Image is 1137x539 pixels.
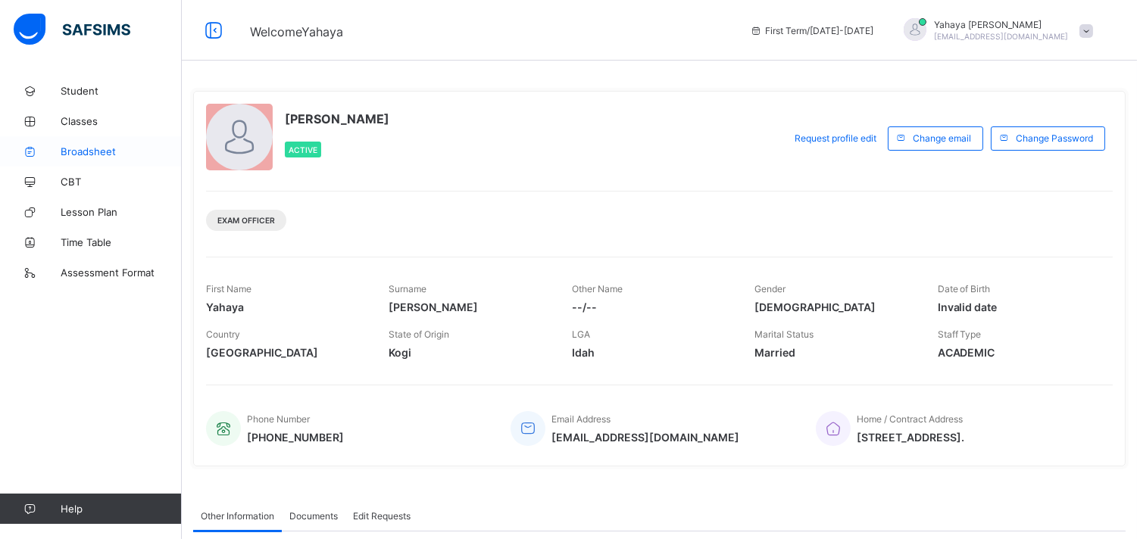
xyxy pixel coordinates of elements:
[572,329,590,340] span: LGA
[201,510,274,522] span: Other Information
[889,18,1101,43] div: YahayaMoses
[754,301,914,313] span: [DEMOGRAPHIC_DATA]
[14,14,130,45] img: safsims
[389,329,449,340] span: State of Origin
[572,283,623,294] span: Other Name
[61,503,181,515] span: Help
[61,266,182,279] span: Assessment Format
[353,510,411,522] span: Edit Requests
[938,346,1098,359] span: ACADEMIC
[750,25,873,36] span: session/term information
[289,510,338,522] span: Documents
[934,32,1068,41] span: [EMAIL_ADDRESS][DOMAIN_NAME]
[754,346,914,359] span: Married
[572,346,732,359] span: Idah
[389,301,548,313] span: [PERSON_NAME]
[61,206,182,218] span: Lesson Plan
[217,216,275,225] span: Exam Officer
[938,301,1098,313] span: Invalid date
[247,413,310,425] span: Phone Number
[61,115,182,127] span: Classes
[795,132,876,144] span: Request profile edit
[857,413,963,425] span: Home / Contract Address
[389,346,548,359] span: Kogi
[754,329,814,340] span: Marital Status
[61,85,182,97] span: Student
[250,24,343,39] span: Welcome Yahaya
[551,431,739,444] span: [EMAIL_ADDRESS][DOMAIN_NAME]
[938,329,982,340] span: Staff Type
[61,145,182,157] span: Broadsheet
[206,283,251,294] span: First Name
[572,301,732,313] span: --/--
[1016,132,1093,144] span: Change Password
[285,111,389,126] span: [PERSON_NAME]
[754,283,786,294] span: Gender
[206,301,366,313] span: Yahaya
[289,145,317,154] span: Active
[913,132,971,144] span: Change email
[206,329,240,340] span: Country
[389,283,426,294] span: Surname
[934,19,1068,30] span: Yahaya [PERSON_NAME]
[206,346,366,359] span: [GEOGRAPHIC_DATA]
[61,176,182,188] span: CBT
[551,413,611,425] span: Email Address
[938,283,991,294] span: Date of Birth
[61,236,182,248] span: Time Table
[247,431,344,444] span: [PHONE_NUMBER]
[857,431,964,444] span: [STREET_ADDRESS].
